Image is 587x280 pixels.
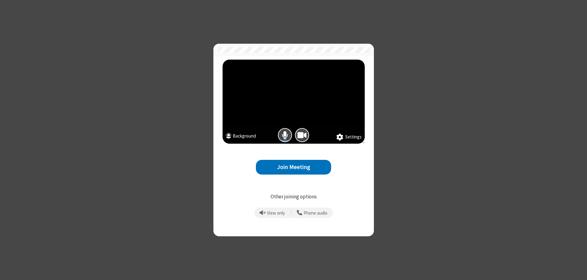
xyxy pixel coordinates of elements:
[257,208,287,218] button: Prevent echo when there is already an active mic and speaker in the room.
[278,128,292,142] button: Mic is on
[304,211,327,216] span: Phone audio
[290,208,292,217] span: |
[295,128,309,142] button: Camera is on
[226,133,256,141] button: Background
[336,134,362,141] button: Settings
[256,160,331,175] button: Join Meeting
[267,211,285,216] span: View only
[295,208,330,218] button: Use your phone for mic and speaker while you view the meeting on this device.
[223,193,365,201] p: Other joining options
